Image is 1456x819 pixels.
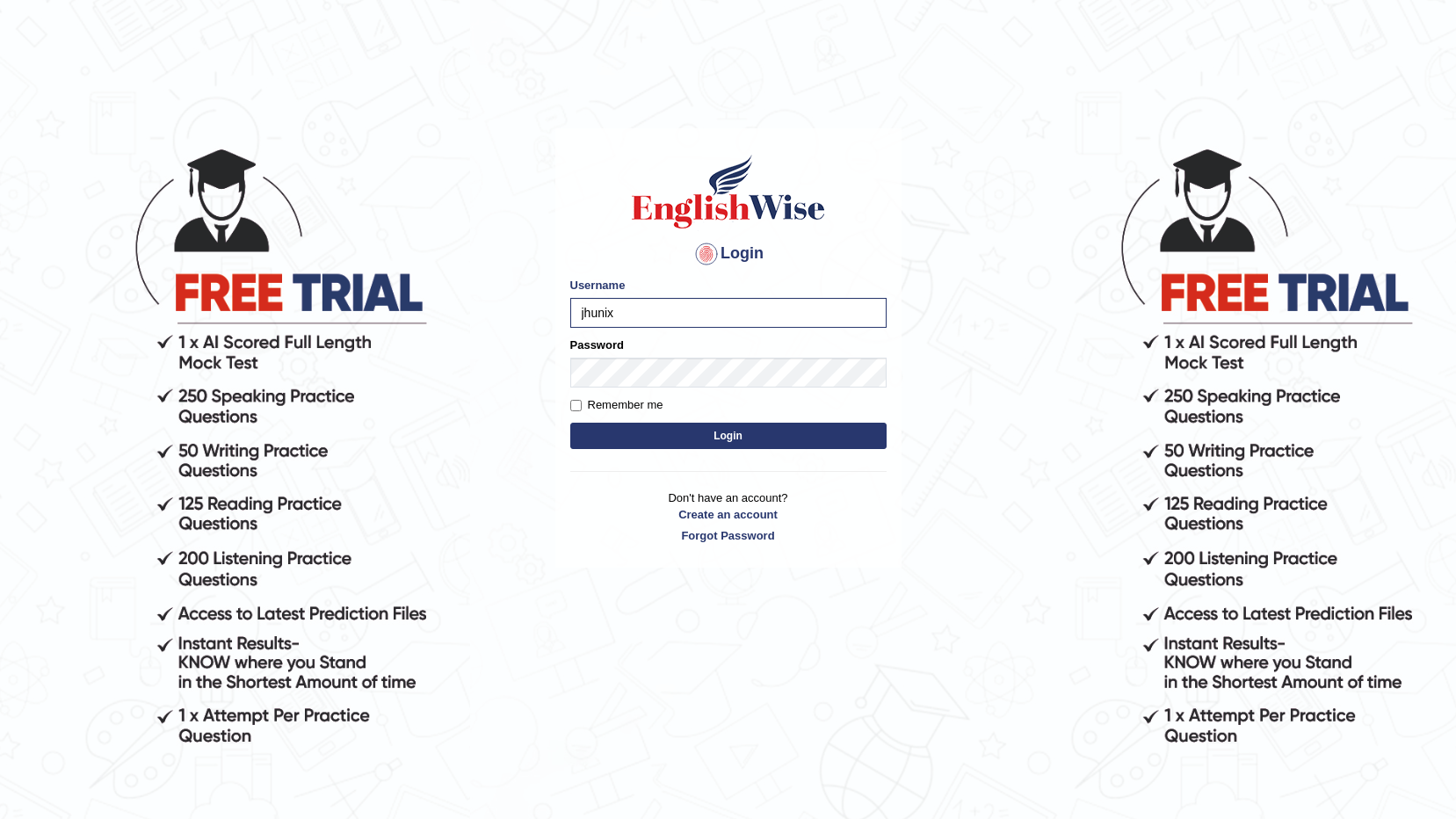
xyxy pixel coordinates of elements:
[570,489,887,544] p: Don't have an account?
[570,396,663,414] label: Remember me
[628,152,829,231] img: Logo of English Wise sign in for intelligent practice with AI
[570,423,887,449] button: Login
[570,400,582,411] input: Remember me
[570,240,887,268] h4: Login
[570,337,624,353] label: Password
[570,506,887,523] a: Create an account
[570,277,626,294] label: Username
[570,527,887,544] a: Forgot Password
